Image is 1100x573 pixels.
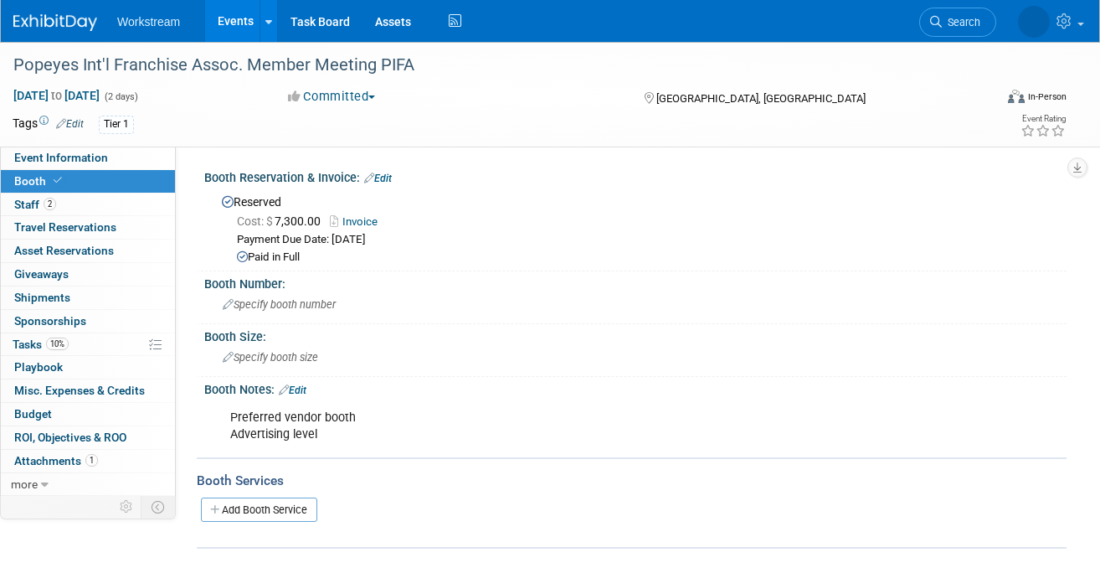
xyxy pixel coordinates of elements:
[13,115,84,134] td: Tags
[1,356,175,379] a: Playbook
[919,8,996,37] a: Search
[13,88,100,103] span: [DATE] [DATE]
[85,454,98,467] span: 1
[217,189,1054,266] div: Reserved
[14,291,70,304] span: Shipments
[197,472,1067,490] div: Booth Services
[364,173,392,184] a: Edit
[1,426,175,449] a: ROI, Objectives & ROO
[56,118,84,130] a: Edit
[112,496,141,518] td: Personalize Event Tab Strip
[1,450,175,472] a: Attachments1
[14,174,65,188] span: Booth
[1027,90,1067,103] div: In-Person
[54,176,62,185] i: Booth reservation complete
[14,360,63,374] span: Playbook
[1,473,175,496] a: more
[942,16,980,28] span: Search
[103,91,138,102] span: (2 days)
[1,403,175,426] a: Budget
[99,116,134,133] div: Tier 1
[237,250,1054,266] div: Paid in Full
[14,314,86,328] span: Sponsorships
[282,88,382,106] button: Committed
[1,286,175,309] a: Shipments
[237,214,327,228] span: 7,300.00
[44,198,56,210] span: 2
[1,147,175,169] a: Event Information
[13,14,97,31] img: ExhibitDay
[11,478,38,491] span: more
[1,310,175,333] a: Sponsorships
[1008,90,1025,103] img: Format-Inperson.png
[237,232,1054,248] div: Payment Due Date: [DATE]
[204,271,1067,292] div: Booth Number:
[218,401,897,452] div: Preferred vendor booth Advertising level
[1,194,175,216] a: Staff2
[204,377,1067,399] div: Booth Notes:
[46,338,69,350] span: 10%
[14,267,69,281] span: Giveaways
[13,338,69,351] span: Tasks
[49,89,64,102] span: to
[223,351,318,364] span: Specify booth size
[237,214,275,228] span: Cost: $
[1,216,175,239] a: Travel Reservations
[14,244,114,257] span: Asset Reservations
[1,240,175,262] a: Asset Reservations
[204,165,1067,187] div: Booth Reservation & Invoice:
[14,384,145,397] span: Misc. Expenses & Credits
[656,92,866,105] span: [GEOGRAPHIC_DATA], [GEOGRAPHIC_DATA]
[1,170,175,193] a: Booth
[223,298,336,311] span: Specify booth number
[279,385,306,396] a: Edit
[14,220,116,234] span: Travel Reservations
[14,431,126,444] span: ROI, Objectives & ROO
[204,324,1067,345] div: Booth Size:
[912,87,1067,112] div: Event Format
[141,496,176,518] td: Toggle Event Tabs
[14,454,98,467] span: Attachments
[201,498,317,522] a: Add Booth Service
[330,215,386,228] a: Invoice
[1,379,175,402] a: Misc. Expenses & Credits
[1020,115,1066,123] div: Event Rating
[14,151,108,164] span: Event Information
[1,333,175,356] a: Tasks10%
[14,198,56,211] span: Staff
[1018,6,1050,38] img: Tatia Meghdadi
[14,407,52,421] span: Budget
[8,50,977,80] div: Popeyes Int'l Franchise Assoc. Member Meeting PIFA
[117,15,180,28] span: Workstream
[1,263,175,286] a: Giveaways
